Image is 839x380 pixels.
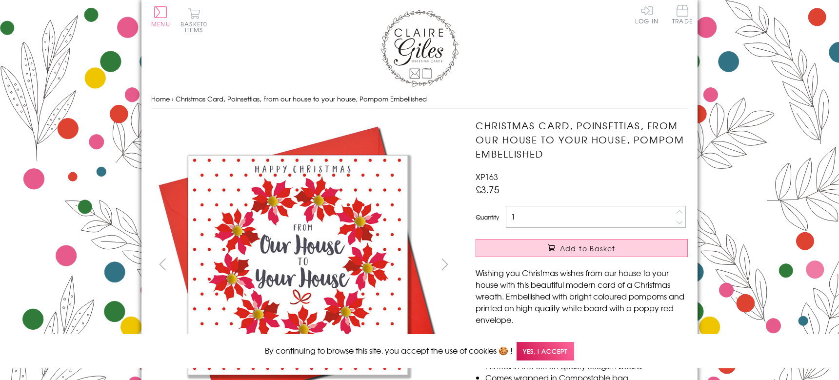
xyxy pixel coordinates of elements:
[151,89,688,109] nav: breadcrumbs
[476,171,498,182] span: XP163
[635,5,659,24] a: Log In
[151,94,170,103] a: Home
[517,342,574,361] span: Yes, I accept
[185,20,207,34] span: 0 items
[672,5,693,24] span: Trade
[151,20,170,28] span: Menu
[180,8,207,33] button: Basket0 items
[560,243,616,253] span: Add to Basket
[672,5,693,26] a: Trade
[176,94,427,103] span: Christmas Card, Poinsettias, From our house to your house, Pompom Embellished
[476,267,688,325] p: Wishing you Christmas wishes from our house to your house with this beautiful modern card of a Ch...
[151,253,173,275] button: prev
[476,119,688,160] h1: Christmas Card, Poinsettias, From our house to your house, Pompom Embellished
[476,213,499,221] label: Quantity
[380,10,459,87] img: Claire Giles Greetings Cards
[172,94,174,103] span: ›
[476,182,499,196] span: £3.75
[476,239,688,257] button: Add to Basket
[434,253,456,275] button: next
[151,6,170,27] button: Menu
